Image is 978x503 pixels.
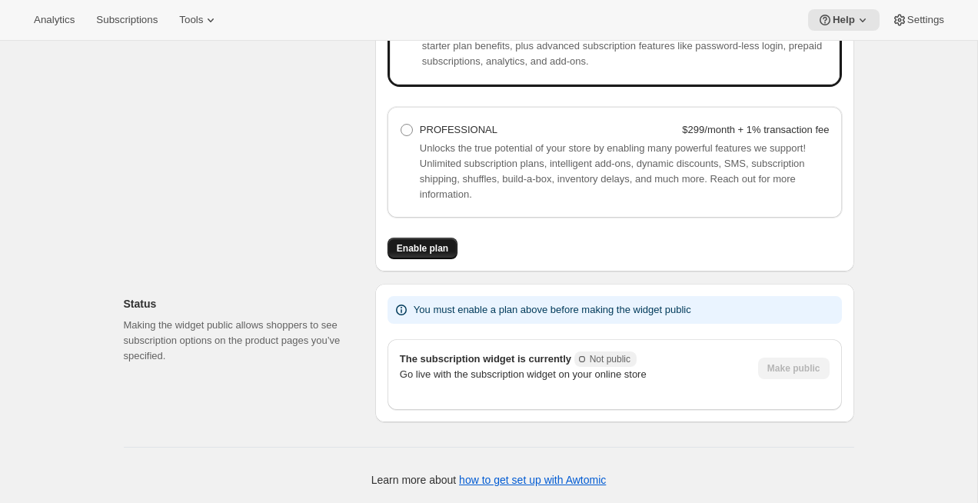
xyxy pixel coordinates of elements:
[883,9,953,31] button: Settings
[170,9,228,31] button: Tools
[96,14,158,26] span: Subscriptions
[25,9,84,31] button: Analytics
[808,9,880,31] button: Help
[590,353,630,365] span: Not public
[422,25,822,67] span: Enhance your business with both build-a-box and subscription options. Includes all box-starter pl...
[907,14,944,26] span: Settings
[400,367,746,382] p: Go live with the subscription widget on your online store
[397,242,448,255] span: Enable plan
[833,14,855,26] span: Help
[124,318,351,364] p: Making the widget public allows shoppers to see subscription options on the product pages you’ve ...
[682,124,829,135] strong: $299/month + 1% transaction fee
[420,124,497,135] span: PROFESSIONAL
[87,9,167,31] button: Subscriptions
[414,302,691,318] p: You must enable a plan above before making the widget public
[400,353,637,365] span: The subscription widget is currently
[388,238,457,259] button: Enable plan
[179,14,203,26] span: Tools
[124,296,351,311] h2: Status
[371,472,607,488] p: Learn more about
[459,474,606,486] a: how to get set up with Awtomic
[34,14,75,26] span: Analytics
[420,142,806,200] span: Unlocks the true potential of your store by enabling many powerful features we support! Unlimited...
